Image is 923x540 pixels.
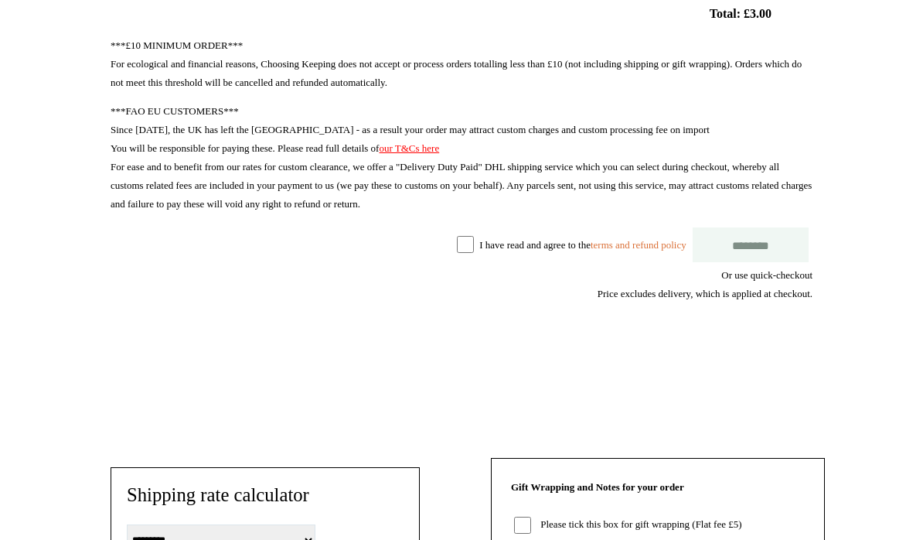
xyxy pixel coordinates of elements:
p: ***FAO EU CUSTOMERS*** Since [DATE], the UK has left the [GEOGRAPHIC_DATA] - as a result your ord... [111,103,812,214]
label: Please tick this box for gift wrapping (Flat fee £5) [536,519,741,531]
h2: Total: £3.00 [75,7,848,22]
p: ***£10 MINIMUM ORDER*** For ecological and financial reasons, Choosing Keeping does not accept or... [111,37,812,93]
div: Price excludes delivery, which is applied at checkout. [111,285,812,304]
label: I have read and agree to the [479,239,686,251]
a: terms and refund policy [591,239,686,251]
h4: Shipping rate calculator [127,484,404,508]
iframe: PayPal-paypal [697,360,812,402]
a: our T&Cs here [379,143,439,155]
div: Or use quick-checkout [111,267,812,304]
strong: Gift Wrapping and Notes for your order [511,482,684,494]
